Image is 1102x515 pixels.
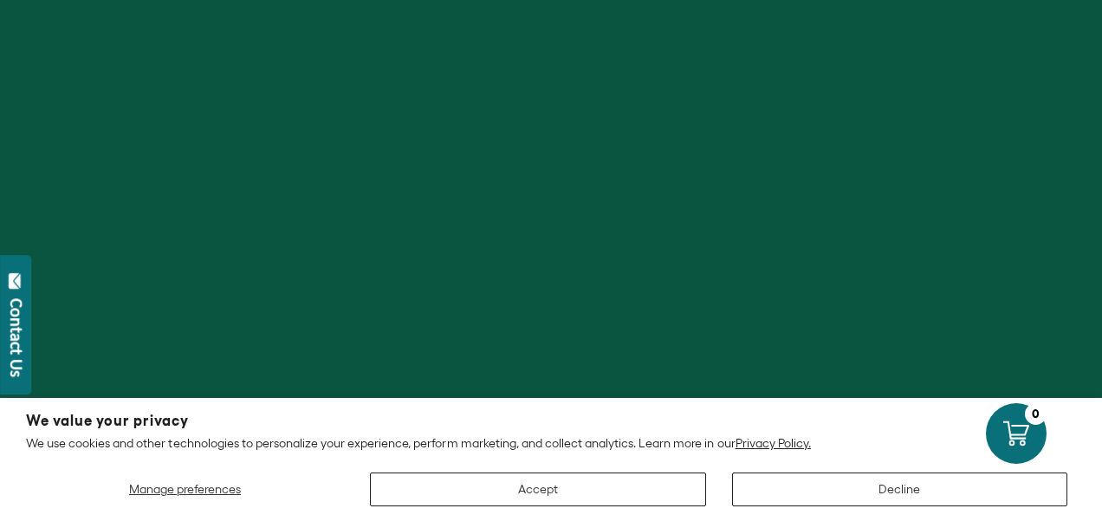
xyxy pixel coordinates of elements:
span: Manage preferences [129,482,241,496]
button: Manage preferences [26,473,344,506]
h2: We value your privacy [26,414,1076,428]
p: We use cookies and other technologies to personalize your experience, perform marketing, and coll... [26,435,1076,451]
a: Privacy Policy. [736,436,811,450]
div: Contact Us [8,298,25,377]
button: Decline [732,473,1068,506]
div: 0 [1025,403,1047,425]
button: Accept [370,473,706,506]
